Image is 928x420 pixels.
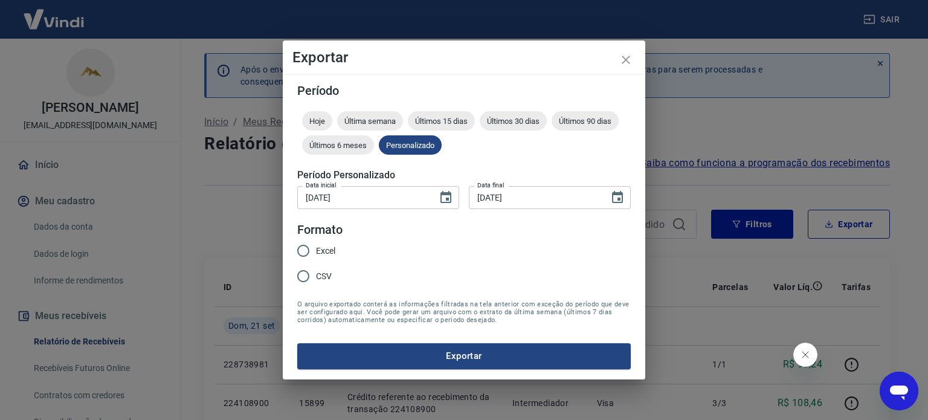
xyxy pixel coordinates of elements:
h4: Exportar [292,50,636,65]
span: Personalizado [379,141,442,150]
div: Última semana [337,111,403,131]
legend: Formato [297,221,343,239]
button: Choose date, selected date is 21 de set de 2025 [605,186,630,210]
span: Olá! Precisa de ajuda? [7,8,101,18]
div: Hoje [302,111,332,131]
label: Data final [477,181,504,190]
span: Últimos 30 dias [480,117,547,126]
span: Hoje [302,117,332,126]
span: Excel [316,245,335,257]
span: CSV [316,270,332,283]
span: Últimos 90 dias [552,117,619,126]
div: Personalizado [379,135,442,155]
iframe: Botão para abrir a janela de mensagens [880,372,918,410]
span: O arquivo exportado conterá as informações filtradas na tela anterior com exceção do período que ... [297,300,631,324]
span: Últimos 6 meses [302,141,374,150]
div: Últimos 6 meses [302,135,374,155]
div: Últimos 30 dias [480,111,547,131]
input: DD/MM/YYYY [469,186,601,208]
span: Última semana [337,117,403,126]
label: Data inicial [306,181,337,190]
button: Choose date, selected date is 1 de set de 2025 [434,186,458,210]
div: Últimos 15 dias [408,111,475,131]
div: Últimos 90 dias [552,111,619,131]
h5: Período [297,85,631,97]
h5: Período Personalizado [297,169,631,181]
button: Exportar [297,343,631,369]
input: DD/MM/YYYY [297,186,429,208]
span: Últimos 15 dias [408,117,475,126]
button: close [611,45,640,74]
iframe: Fechar mensagem [793,343,817,367]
